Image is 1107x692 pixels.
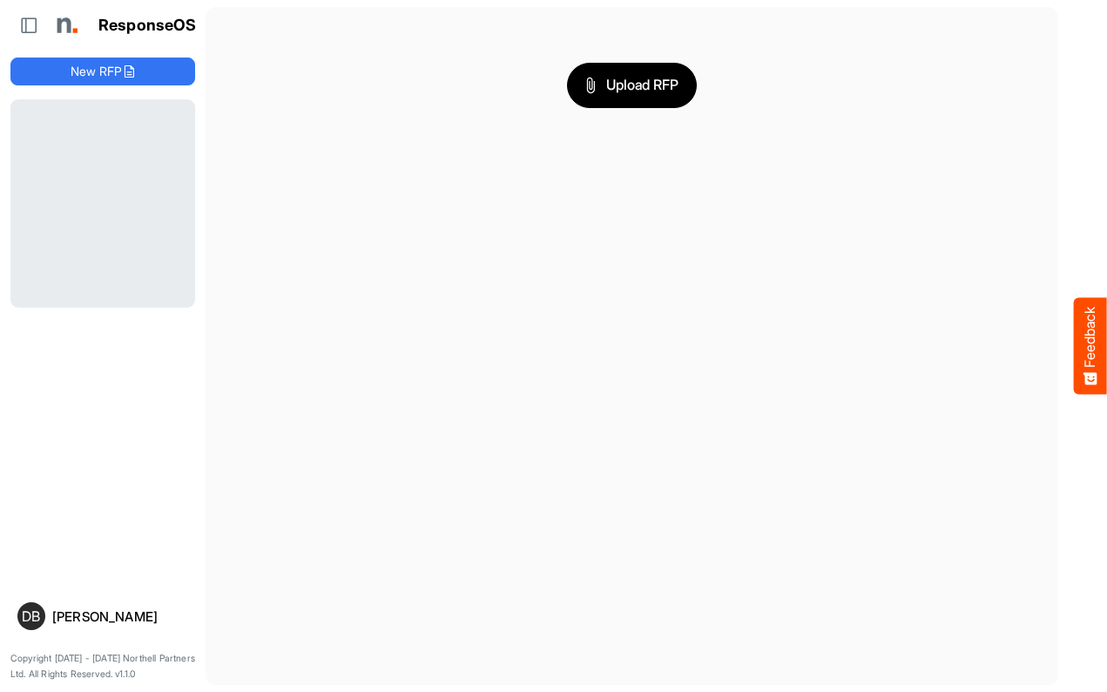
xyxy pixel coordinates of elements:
button: New RFP [10,58,195,85]
div: Loading... [10,99,195,307]
button: Upload RFP [567,63,698,108]
span: DB [22,609,40,623]
img: Northell [48,8,83,43]
span: Upload RFP [585,74,679,97]
p: Copyright [DATE] - [DATE] Northell Partners Ltd. All Rights Reserved. v1.1.0 [10,651,195,682]
button: Feedback [1074,298,1107,395]
h1: ResponseOS [98,17,197,35]
div: [PERSON_NAME] [52,610,188,623]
